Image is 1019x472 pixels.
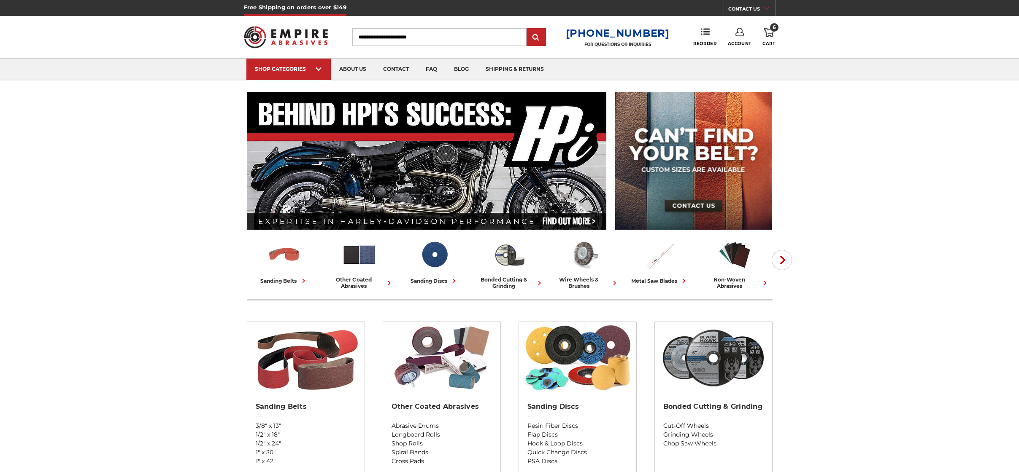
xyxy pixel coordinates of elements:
[527,457,628,466] a: PSA Discs
[256,439,356,448] a: 1/2" x 24"
[476,237,544,289] a: bonded cutting & grinding
[528,29,545,46] input: Submit
[663,421,764,430] a: Cut-Off Wheels
[256,457,356,466] a: 1" x 42"
[256,421,356,430] a: 3/8" x 13"
[659,322,768,394] img: Bonded Cutting & Grinding
[728,4,775,16] a: CONTACT US
[663,430,764,439] a: Grinding Wheels
[446,59,477,80] a: blog
[387,322,496,394] img: Other Coated Abrasives
[770,23,778,32] span: 6
[527,439,628,448] a: Hook & Loop Discs
[566,42,670,47] p: FOR QUESTIONS OR INQUIRIES
[663,439,764,448] a: Chop Saw Wheels
[256,448,356,457] a: 1" x 30"
[261,276,308,285] div: sanding belts
[392,448,492,457] a: Spiral Bands
[251,322,360,394] img: Sanding Belts
[476,276,544,289] div: bonded cutting & grinding
[523,322,632,394] img: Sanding Discs
[247,92,607,230] img: Banner for an interview featuring Horsepower Inc who makes Harley performance upgrades featured o...
[392,439,492,448] a: Shop Rolls
[551,276,619,289] div: wire wheels & brushes
[325,237,394,289] a: other coated abrasives
[325,276,394,289] div: other coated abrasives
[615,92,772,230] img: promo banner for custom belts.
[701,276,769,289] div: non-woven abrasives
[477,59,552,80] a: shipping & returns
[492,237,527,272] img: Bonded Cutting & Grinding
[250,237,319,285] a: sanding belts
[728,41,751,46] span: Account
[392,421,492,430] a: Abrasive Drums
[417,237,452,272] img: Sanding Discs
[717,237,752,272] img: Non-woven Abrasives
[551,237,619,289] a: wire wheels & brushes
[375,59,417,80] a: contact
[527,421,628,430] a: Resin Fiber Discs
[342,237,377,272] img: Other Coated Abrasives
[392,402,492,411] h2: Other Coated Abrasives
[631,276,688,285] div: metal saw blades
[762,41,775,46] span: Cart
[417,59,446,80] a: faq
[701,237,769,289] a: non-woven abrasives
[642,237,677,272] img: Metal Saw Blades
[392,457,492,466] a: Cross Pads
[256,430,356,439] a: 1/2" x 18"
[392,430,492,439] a: Longboard Rolls
[772,250,792,270] button: Next
[267,237,302,272] img: Sanding Belts
[693,28,716,46] a: Reorder
[626,237,694,285] a: metal saw blades
[566,27,670,39] a: [PHONE_NUMBER]
[693,41,716,46] span: Reorder
[663,402,764,411] h2: Bonded Cutting & Grinding
[527,402,628,411] h2: Sanding Discs
[255,66,322,72] div: SHOP CATEGORIES
[244,21,328,54] img: Empire Abrasives
[527,430,628,439] a: Flap Discs
[400,237,469,285] a: sanding discs
[331,59,375,80] a: about us
[762,28,775,46] a: 6 Cart
[256,402,356,411] h2: Sanding Belts
[411,276,458,285] div: sanding discs
[567,237,602,272] img: Wire Wheels & Brushes
[527,448,628,457] a: Quick Change Discs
